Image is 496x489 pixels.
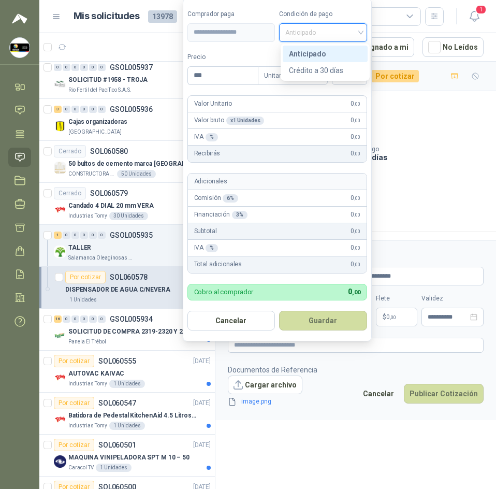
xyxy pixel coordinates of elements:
p: Documentos de Referencia [228,364,317,376]
div: Anticipado [289,48,361,60]
div: 1 Unidades [96,464,132,472]
label: Condición de pago [279,9,367,19]
img: Company Logo [54,329,66,342]
p: SOL060579 [90,190,128,197]
img: Company Logo [54,162,66,174]
span: 0 [351,226,360,236]
p: Financiación [194,210,247,220]
button: Cancelar [187,311,275,330]
span: ,00 [354,245,360,251]
div: Crédito a 30 días [283,62,368,79]
h1: Mis solicitudes [74,9,140,24]
div: 0 [80,64,88,71]
button: Guardar [279,311,367,330]
div: % [206,244,218,252]
div: x 1 Unidades [226,117,265,125]
button: Cargar archivo [228,376,302,394]
div: Por cotizar [371,70,419,82]
div: 3 % [232,211,247,219]
span: 0 [351,260,360,269]
p: Salamanca Oleaginosas SAS [68,254,134,262]
p: SOL060501 [98,441,136,449]
p: Industrias Tomy [68,380,107,388]
p: Candado 4 DIAL 20 mm VERA [68,201,154,211]
div: 0 [80,106,88,113]
p: SOL060555 [98,357,136,365]
div: 0 [98,232,106,239]
div: % [206,133,218,141]
p: Valor Unitario [194,99,232,109]
div: 1 Unidades [109,422,145,430]
a: 16 0 0 0 0 0 GSOL005934[DATE] Company LogoSOLICITUD DE COMPRA 2319-2320 Y 2321Panela El Trébol [54,313,213,346]
img: Logo peakr [12,12,27,25]
span: ,00 [352,289,360,296]
img: Company Logo [54,78,66,90]
img: Company Logo [54,204,66,216]
a: CerradoSOL060579[DATE] Company LogoCandado 4 DIAL 20 mm VERAIndustrias Tomy30 Unidades [39,183,215,225]
div: 3 [54,106,62,113]
div: Anticipado [283,46,368,62]
p: [DATE] [193,398,211,408]
div: 0 [89,232,97,239]
p: GSOL005934 [110,315,153,323]
a: Por cotizarSOL060578DISPENSADOR DE AGUA C/NEVERA1 Unidades [39,267,215,309]
p: Recibirás [194,149,221,159]
img: Company Logo [54,413,66,426]
img: Company Logo [54,371,66,384]
p: IVA [194,243,218,253]
p: GSOL005935 [110,232,153,239]
span: Anticipado [285,25,361,40]
span: 0 [351,116,360,125]
div: 1 [54,232,62,239]
button: Asignado a mi [339,37,414,57]
p: GSOL005936 [110,106,153,113]
p: AUTOVAC KAIVAC [68,369,124,379]
span: ,00 [354,118,360,123]
div: Por cotizar [54,397,94,409]
p: Rio Fertil del Pacífico S.A.S. [68,86,132,94]
div: 1 Unidades [109,380,145,388]
div: Por cotizar [54,439,94,451]
div: 0 [89,64,97,71]
p: Batidora de Pedestal KitchenAid 4.5 Litros Delux Plateado [68,411,197,421]
p: CONSTRUCTORA GRUPO FIP [68,170,115,178]
a: CerradoSOL060580[DATE] Company Logo50 bultos de cemento marca [GEOGRAPHIC_DATA][PERSON_NAME]CONST... [39,141,215,183]
span: 0 [351,99,360,109]
a: 0 0 0 0 0 0 GSOL005937[DATE] Company LogoSOLICITUD #1958 - TROJARio Fertil del Pacífico S.A.S. [54,61,213,94]
p: MAQUINA VINIPELADORA SPT M 10 – 50 [68,453,189,463]
label: Comprador paga [187,9,275,19]
div: 0 [63,106,70,113]
div: 0 [63,64,70,71]
div: 0 [63,232,70,239]
span: ,00 [390,314,396,320]
div: Por cotizar [54,355,94,367]
label: Precio [187,52,258,62]
p: Valor bruto [194,116,265,125]
span: 13978 [148,10,177,23]
p: Comisión [194,193,239,203]
div: 0 [71,106,79,113]
span: ,00 [354,134,360,140]
p: [GEOGRAPHIC_DATA] [68,128,122,136]
p: TALLER [68,243,91,253]
div: 0 [80,315,88,323]
label: Flete [376,294,417,304]
div: 1 Unidades [65,296,101,304]
button: 1 [465,7,484,26]
img: Company Logo [54,246,66,258]
div: 0 [98,315,106,323]
a: Por cotizarSOL060555[DATE] Company LogoAUTOVAC KAIVACIndustrias Tomy1 Unidades [39,351,215,393]
a: 1 0 0 0 0 0 GSOL005935[DATE] Company LogoTALLERSalamanca Oleaginosas SAS [54,229,213,262]
div: 0 [63,315,70,323]
p: Condición de pago [326,146,492,153]
p: SOLICITUD DE COMPRA 2319-2320 Y 2321 [68,327,194,337]
span: ,00 [354,151,360,156]
p: SOLICITUD #1958 - TROJA [68,75,148,85]
div: 0 [89,106,97,113]
a: Por cotizarSOL060547[DATE] Company LogoBatidora de Pedestal KitchenAid 4.5 Litros Delux PlateadoI... [39,393,215,435]
button: No Leídos [422,37,484,57]
span: 0 [351,210,360,220]
p: GSOL005937 [110,64,153,71]
span: 1 [475,5,487,15]
div: 30 Unidades [109,212,148,220]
